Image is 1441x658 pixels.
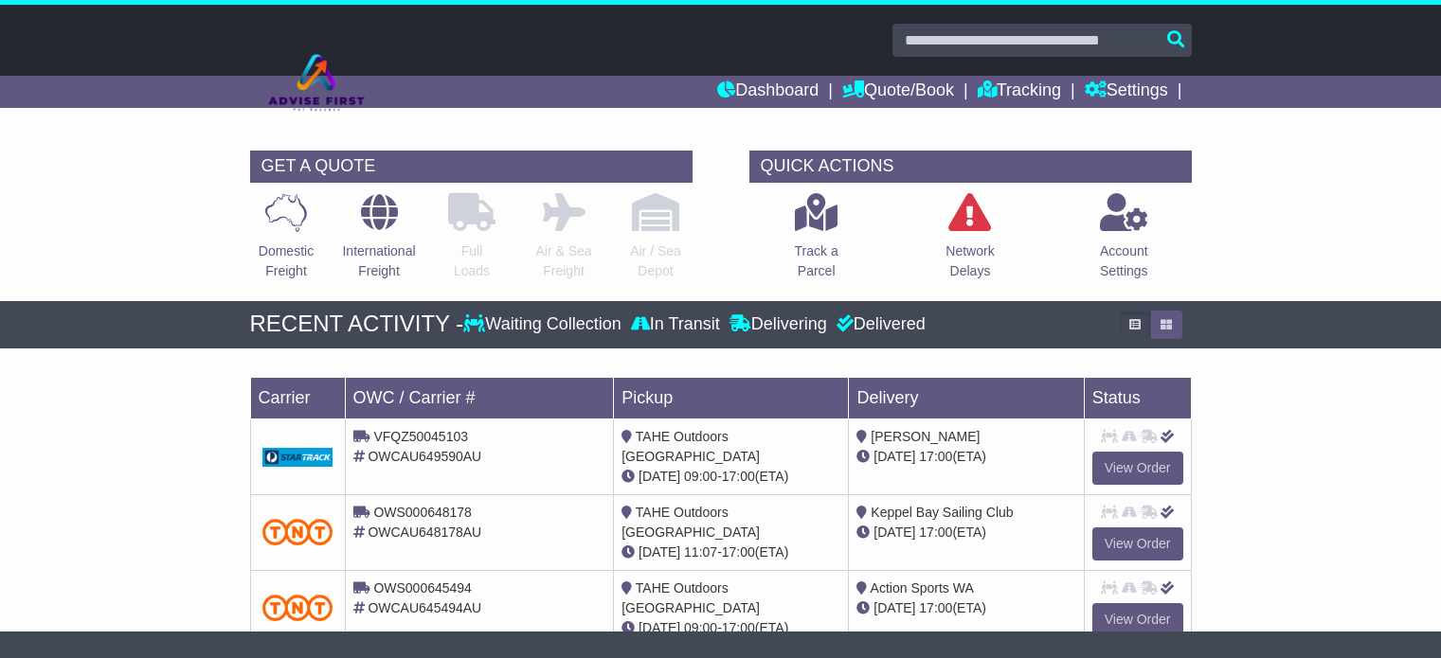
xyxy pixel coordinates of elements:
a: View Order [1092,527,1183,560]
td: Delivery [849,377,1084,418]
span: 09:00 [684,469,717,484]
div: (ETA) [856,598,1075,618]
p: Account Settings [1100,241,1148,281]
a: AccountSettings [1099,192,1149,292]
span: [DATE] [639,469,680,484]
p: Full Loads [448,241,495,281]
div: (ETA) [856,523,1075,542]
span: 17:00 [919,449,952,464]
span: [PERSON_NAME] [871,429,980,444]
span: [DATE] [874,525,915,540]
p: Track a Parcel [795,241,838,281]
span: 17:00 [919,600,952,615]
span: TAHE Outdoors [GEOGRAPHIC_DATA] [621,429,760,464]
td: Status [1084,377,1191,418]
p: Network Delays [946,241,994,281]
span: [DATE] [639,544,680,560]
span: TAHE Outdoors [GEOGRAPHIC_DATA] [621,505,760,540]
span: OWCAU648178AU [368,525,481,540]
span: 11:07 [684,544,717,560]
a: Quote/Book [842,76,954,108]
a: Tracking [978,76,1061,108]
td: OWC / Carrier # [345,377,614,418]
a: Track aParcel [794,192,839,292]
img: TNT_Domestic.png [262,519,333,544]
span: Action Sports WA [871,580,974,596]
a: Settings [1085,76,1168,108]
div: RECENT ACTIVITY - [250,311,464,338]
img: GetCarrierServiceDarkLogo [262,448,333,467]
div: Waiting Collection [463,314,625,335]
span: [DATE] [874,449,915,464]
td: Carrier [250,377,345,418]
span: 17:00 [919,525,952,540]
span: VFQZ50045103 [373,429,468,444]
a: DomesticFreight [258,192,315,292]
div: - (ETA) [621,618,840,638]
span: [DATE] [874,600,915,615]
span: TAHE Outdoors [GEOGRAPHIC_DATA] [621,580,760,615]
span: OWCAU649590AU [368,449,481,464]
div: - (ETA) [621,467,840,487]
img: TNT_Domestic.png [262,595,333,620]
div: Delivered [832,314,926,335]
span: OWCAU645494AU [368,600,481,615]
p: Domestic Freight [259,241,314,281]
a: View Order [1092,452,1183,485]
span: 17:00 [722,620,755,635]
p: Air / Sea Depot [630,241,681,281]
a: Dashboard [717,76,819,108]
a: InternationalFreight [341,192,416,292]
p: Air & Sea Freight [535,241,591,281]
span: 17:00 [722,469,755,484]
span: [DATE] [639,620,680,635]
span: 17:00 [722,544,755,560]
div: (ETA) [856,447,1075,467]
div: QUICK ACTIONS [749,151,1192,183]
div: - (ETA) [621,542,840,562]
a: View Order [1092,603,1183,636]
div: GET A QUOTE [250,151,693,183]
span: 09:00 [684,620,717,635]
span: Keppel Bay Sailing Club [871,505,1013,520]
td: Pickup [614,377,849,418]
div: In Transit [626,314,725,335]
p: International Freight [342,241,415,281]
a: NetworkDelays [945,192,995,292]
span: OWS000648178 [373,505,472,520]
span: OWS000645494 [373,580,472,596]
div: Delivering [725,314,832,335]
